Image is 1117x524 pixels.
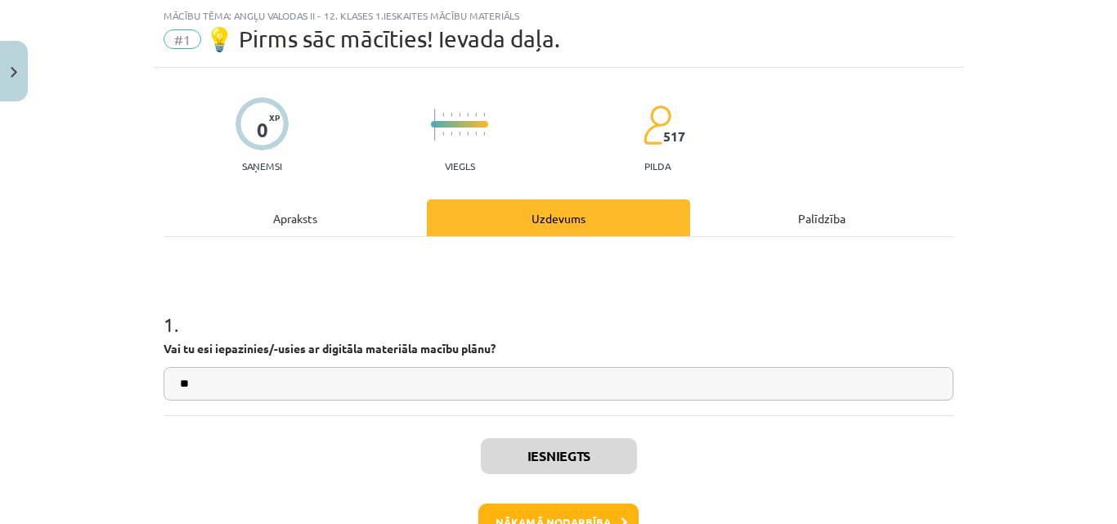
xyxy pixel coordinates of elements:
[164,284,953,335] h1: 1 .
[475,113,477,117] img: icon-short-line-57e1e144782c952c97e751825c79c345078a6d821885a25fce030b3d8c18986b.svg
[467,113,469,117] img: icon-short-line-57e1e144782c952c97e751825c79c345078a6d821885a25fce030b3d8c18986b.svg
[690,199,953,236] div: Palīdzība
[236,160,289,172] p: Saņemsi
[451,113,452,117] img: icon-short-line-57e1e144782c952c97e751825c79c345078a6d821885a25fce030b3d8c18986b.svg
[663,129,685,144] span: 517
[164,10,953,21] div: Mācību tēma: Angļu valodas ii - 12. klases 1.ieskaites mācību materiāls
[475,132,477,136] img: icon-short-line-57e1e144782c952c97e751825c79c345078a6d821885a25fce030b3d8c18986b.svg
[459,132,460,136] img: icon-short-line-57e1e144782c952c97e751825c79c345078a6d821885a25fce030b3d8c18986b.svg
[442,113,444,117] img: icon-short-line-57e1e144782c952c97e751825c79c345078a6d821885a25fce030b3d8c18986b.svg
[483,113,485,117] img: icon-short-line-57e1e144782c952c97e751825c79c345078a6d821885a25fce030b3d8c18986b.svg
[434,109,436,141] img: icon-long-line-d9ea69661e0d244f92f715978eff75569469978d946b2353a9bb055b3ed8787d.svg
[164,341,496,356] strong: Vai tu esi iepazinies/-usies ar digitāla materiāla macību plānu?
[257,119,268,141] div: 0
[459,113,460,117] img: icon-short-line-57e1e144782c952c97e751825c79c345078a6d821885a25fce030b3d8c18986b.svg
[451,132,452,136] img: icon-short-line-57e1e144782c952c97e751825c79c345078a6d821885a25fce030b3d8c18986b.svg
[164,29,201,49] span: #1
[467,132,469,136] img: icon-short-line-57e1e144782c952c97e751825c79c345078a6d821885a25fce030b3d8c18986b.svg
[442,132,444,136] img: icon-short-line-57e1e144782c952c97e751825c79c345078a6d821885a25fce030b3d8c18986b.svg
[483,132,485,136] img: icon-short-line-57e1e144782c952c97e751825c79c345078a6d821885a25fce030b3d8c18986b.svg
[445,160,475,172] p: Viegls
[269,113,280,122] span: XP
[644,160,671,172] p: pilda
[427,199,690,236] div: Uzdevums
[481,438,637,474] button: Iesniegts
[205,25,560,52] span: 💡 Pirms sāc mācīties! Ievada daļa.
[643,105,671,146] img: students-c634bb4e5e11cddfef0936a35e636f08e4e9abd3cc4e673bd6f9a4125e45ecb1.svg
[164,199,427,236] div: Apraksts
[11,67,17,78] img: icon-close-lesson-0947bae3869378f0d4975bcd49f059093ad1ed9edebbc8119c70593378902aed.svg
